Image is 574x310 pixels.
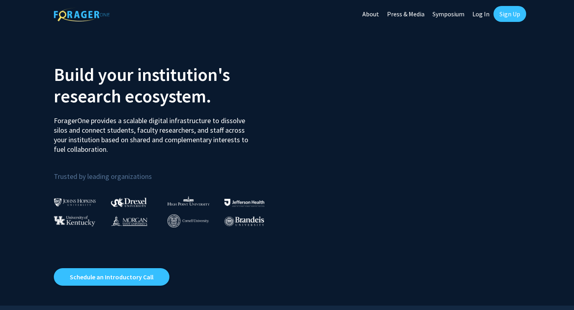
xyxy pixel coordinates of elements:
[54,268,169,286] a: Opens in a new tab
[54,198,96,206] img: Johns Hopkins University
[54,8,110,22] img: ForagerOne Logo
[54,216,95,226] img: University of Kentucky
[111,216,147,226] img: Morgan State University
[167,196,210,206] img: High Point University
[54,161,281,182] p: Trusted by leading organizations
[224,199,264,206] img: Thomas Jefferson University
[167,214,209,228] img: Cornell University
[224,216,264,226] img: Brandeis University
[493,6,526,22] a: Sign Up
[54,64,281,107] h2: Build your institution's research ecosystem.
[54,110,254,154] p: ForagerOne provides a scalable digital infrastructure to dissolve silos and connect students, fac...
[111,198,147,207] img: Drexel University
